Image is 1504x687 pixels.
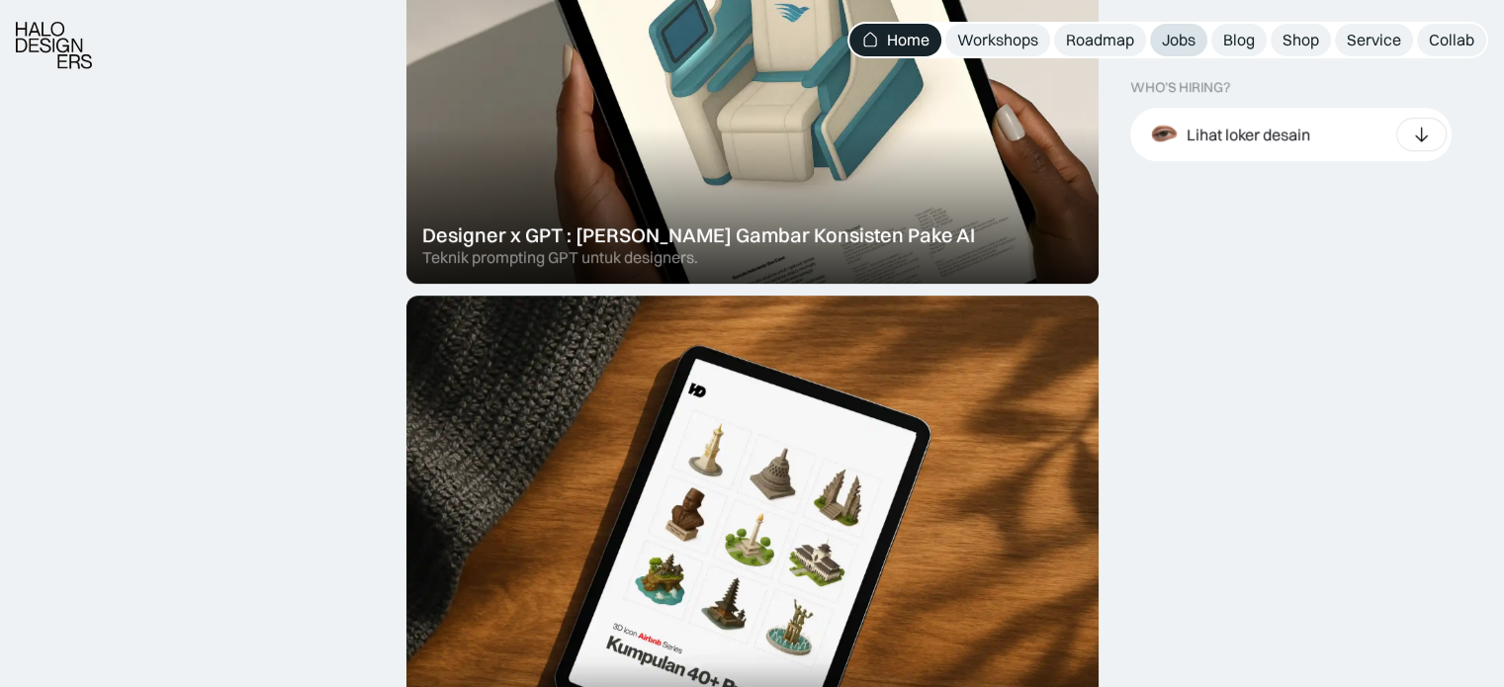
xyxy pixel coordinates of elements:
[1223,30,1255,50] div: Blog
[849,24,941,56] a: Home
[1150,24,1207,56] a: Jobs
[1335,24,1413,56] a: Service
[1162,30,1195,50] div: Jobs
[887,30,929,50] div: Home
[1417,24,1486,56] a: Collab
[945,24,1050,56] a: Workshops
[1054,24,1146,56] a: Roadmap
[1429,30,1474,50] div: Collab
[1347,30,1401,50] div: Service
[1130,79,1230,96] div: WHO’S HIRING?
[1283,30,1319,50] div: Shop
[1211,24,1267,56] a: Blog
[1187,124,1310,144] div: Lihat loker desain
[1271,24,1331,56] a: Shop
[957,30,1038,50] div: Workshops
[1066,30,1134,50] div: Roadmap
